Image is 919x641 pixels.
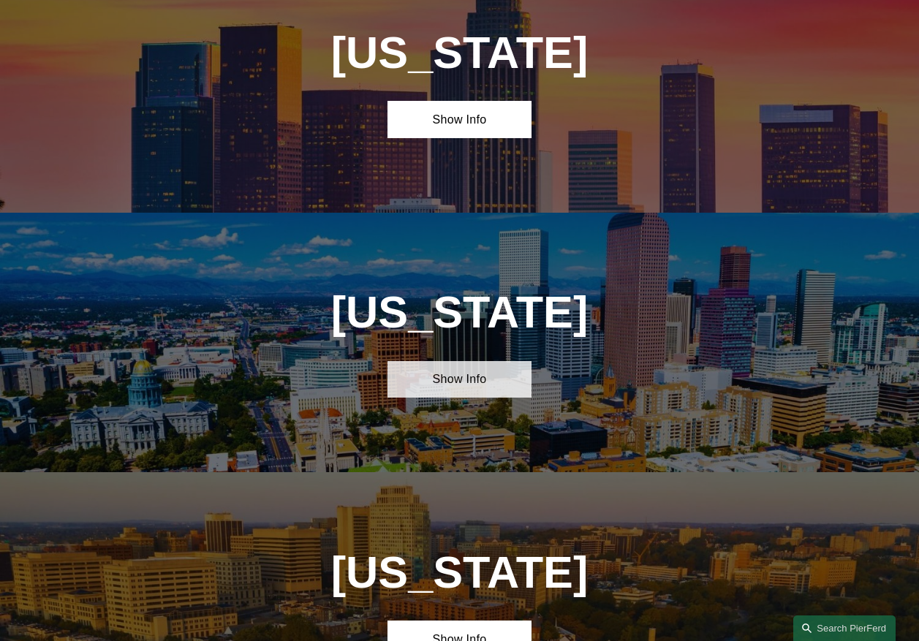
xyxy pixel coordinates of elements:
[793,615,896,641] a: Search this site
[387,101,532,138] a: Show Info
[279,27,639,78] h1: [US_STATE]
[279,287,639,338] h1: [US_STATE]
[279,547,639,598] h1: [US_STATE]
[387,361,532,398] a: Show Info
